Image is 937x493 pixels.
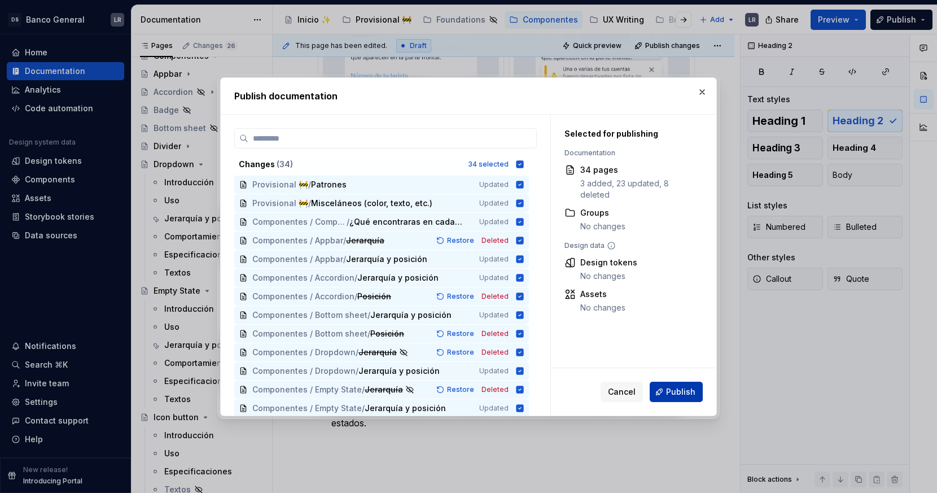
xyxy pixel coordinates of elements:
span: Updated [479,180,509,189]
div: Design tokens [580,257,637,268]
span: / [354,272,357,283]
span: Misceláneos (color, texto, etc.) [311,198,432,209]
span: / [367,309,370,321]
span: Componentes / Empty State [252,384,362,395]
div: Design data [564,241,697,250]
span: Deleted [481,329,509,338]
div: Selected for publishing [564,128,697,139]
span: Provisional 🚧 [252,179,308,190]
div: Groups [580,207,625,219]
span: Posición [357,291,391,302]
span: Updated [479,311,509,320]
span: Updated [479,199,509,208]
button: Restore [433,291,479,302]
span: Provisional 🚧 [252,198,308,209]
button: Restore [433,347,479,358]
span: / [308,179,311,190]
div: 34 selected [468,160,509,169]
span: / [356,347,358,358]
span: Deleted [481,236,509,245]
span: Componentes / Dropdown [252,365,356,377]
div: Assets [580,289,625,300]
span: Jerarquía y posición [365,403,446,414]
span: Componentes / Bottom sheet [252,328,367,339]
span: / [308,198,311,209]
div: Changes [239,159,461,170]
span: Deleted [481,292,509,301]
span: Componentes / Empty State [252,403,362,414]
span: Restore [447,348,474,357]
span: Updated [479,217,509,226]
span: / [362,403,365,414]
span: ¿Qué encontraras en cada sección? [349,216,464,228]
button: Restore [433,235,479,246]
div: Documentation [564,149,697,158]
span: Restore [447,236,474,245]
span: Updated [479,255,509,264]
span: Deleted [481,385,509,394]
span: Jerarquía y posición [358,365,440,377]
span: / [347,216,349,228]
span: Componentes / Componentes [252,216,347,228]
span: ( 34 ) [277,159,293,169]
span: Publish [666,386,695,398]
span: Jerarquía [346,235,384,246]
span: / [343,254,346,265]
h2: Publish documentation [234,89,703,103]
span: / [343,235,346,246]
span: Restore [447,292,474,301]
span: Jerarquía y posición [370,309,452,321]
button: Cancel [601,382,643,402]
span: Jerarquía [358,347,397,358]
span: / [354,291,357,302]
span: Cancel [608,386,636,398]
span: Componentes / Appbar [252,254,343,265]
span: Componentes / Accordion [252,291,354,302]
div: 34 pages [580,164,697,176]
span: Patrones [311,179,347,190]
button: Publish [650,382,703,402]
span: / [362,384,365,395]
span: Updated [479,404,509,413]
span: Componentes / Accordion [252,272,354,283]
span: Posición [370,328,404,339]
span: / [367,328,370,339]
span: Updated [479,273,509,282]
span: / [356,365,358,377]
span: Deleted [481,348,509,357]
div: No changes [580,221,625,232]
span: Jerarquía [365,384,403,395]
button: Restore [433,328,479,339]
span: Componentes / Bottom sheet [252,309,367,321]
span: Jerarquía y posición [346,254,427,265]
div: 3 added, 23 updated, 8 deleted [580,178,697,200]
span: Componentes / Dropdown [252,347,356,358]
span: Updated [479,367,509,376]
div: No changes [580,271,637,282]
span: Restore [447,385,474,394]
button: Restore [433,384,479,395]
span: Jerarquía y posición [357,272,439,283]
div: No changes [580,302,625,313]
span: Componentes / Appbar [252,235,343,246]
span: Restore [447,329,474,338]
